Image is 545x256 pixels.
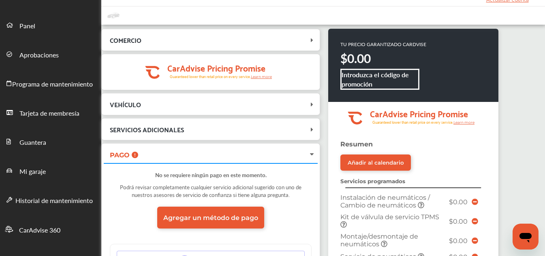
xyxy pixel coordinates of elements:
font: Programa de mantenimiento [12,79,93,89]
font: $0.00 [449,237,468,245]
font: Podrá revisar completamente cualquier servicio adicional sugerido con uno de nuestros asesores de... [120,183,301,199]
font: No se requiere ningún pago en este momento. [155,171,267,179]
a: Mi garaje [0,156,101,185]
font: COMERCIO [110,34,141,45]
font: Añadir al calendario [348,159,404,166]
a: Panel [0,11,101,40]
font: TU PRECIO GARANTIZADO CARDVISE [340,41,426,48]
font: PAGO [110,151,130,159]
font: $0.00 [449,218,468,225]
font: SERVICIOS ADICIONALES [110,124,184,135]
font: $0.00 [340,50,371,67]
font: CarAdvise 360 [19,225,60,235]
tspan: Guaranteed lower than retail price on every service. [372,120,453,125]
tspan: Guaranteed lower than retail price on every service. [170,74,251,79]
font: Instalación de neumáticos / Cambio de neumáticos [340,194,430,209]
font: Mi garaje [19,167,46,176]
a: Aprobaciones [0,40,101,69]
tspan: CarAdvise Pricing Promise [370,106,468,121]
tspan: CarAdvise Pricing Promise [167,60,265,75]
font: Introduzca el código de promoción [342,70,409,89]
font: Aprobaciones [19,50,59,59]
a: Tarjeta de membresía [0,98,101,127]
tspan: Learn more [251,74,272,79]
iframe: Botón para iniciar la ventana de mensajería [513,224,539,250]
img: placeholder_car.fcab19be.svg [107,11,120,21]
font: Agregar un método de pago [163,214,258,222]
font: Tarjeta de membresía [19,108,79,118]
font: Guantera [19,138,46,147]
a: Guantera [0,127,101,156]
font: Kit de válvula de servicio TPMS [340,213,439,221]
font: VEHÍCULO [110,99,141,110]
font: $0.00 [449,198,468,206]
font: Resumen [340,140,373,148]
a: Programa de mantenimiento [0,69,101,98]
a: Añadir al calendario [340,154,411,171]
font: Historial de mantenimiento [15,196,93,205]
font: Panel [19,21,35,30]
tspan: Learn more [453,120,475,125]
a: Historial de mantenimiento [0,185,101,214]
font: Montaje/desmontaje de neumáticos [340,233,418,248]
a: Agregar un método de pago [157,207,264,228]
font: Servicios programados [340,178,405,184]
